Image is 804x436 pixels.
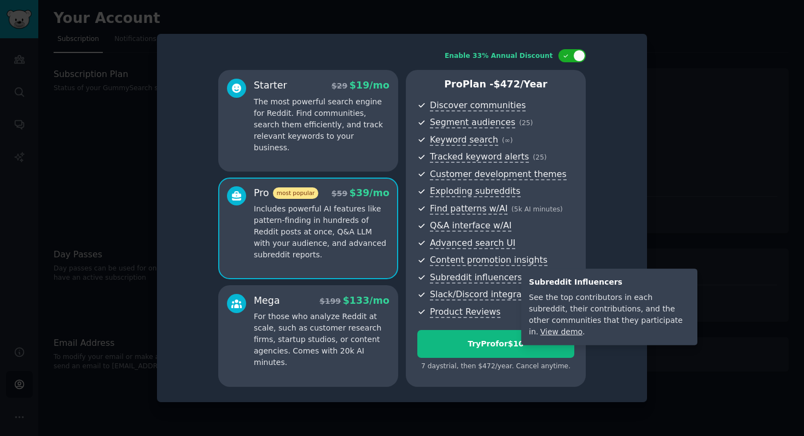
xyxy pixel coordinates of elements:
span: ( ∞ ) [502,137,513,144]
a: View demo [540,327,582,336]
span: $ 133 /mo [343,295,389,306]
span: ( 25 ) [533,154,546,161]
p: For those who analyze Reddit at scale, such as customer research firms, startup studios, or conte... [254,311,389,368]
span: $ 472 /year [493,79,547,90]
p: Pro Plan - [417,78,574,91]
div: Subreddit Influencers [529,276,690,288]
div: 7 days trial, then $ 472 /year . Cancel anytime. [417,362,574,372]
button: TryProfor$10 [417,330,574,358]
span: $ 59 [331,189,347,198]
div: Pro [254,186,318,200]
div: Starter [254,79,287,92]
span: ( 5k AI minutes ) [511,205,563,213]
p: Includes powerful AI features like pattern-finding in hundreds of Reddit posts at once, Q&A LLM w... [254,203,389,261]
span: Exploding subreddits [430,186,520,197]
span: $ 29 [331,81,347,90]
span: most popular [273,187,319,199]
span: Slack/Discord integration [430,289,538,301]
span: Find patterns w/AI [430,203,508,215]
p: The most powerful search engine for Reddit. Find communities, search them efficiently, and track ... [254,96,389,154]
span: $ 199 [319,297,341,305]
div: Mega [254,294,280,308]
span: $ 39 /mo [349,187,389,198]
span: Product Reviews [430,307,500,318]
span: Keyword search [430,134,498,146]
span: Q&A interface w/AI [430,220,511,232]
span: Content promotion insights [430,255,547,266]
div: See the top contributors in each subreddit, their contributions, and the other communities that t... [529,292,690,338]
span: ( 25 ) [519,119,533,127]
div: Enable 33% Annual Discount [445,51,553,61]
span: Segment audiences [430,117,515,128]
div: Try Pro for $10 [418,338,574,350]
span: Advanced search UI [430,238,515,249]
span: Customer development themes [430,169,567,180]
span: Tracked keyword alerts [430,151,529,163]
span: $ 19 /mo [349,80,389,91]
span: Subreddit influencers [430,272,522,284]
span: Discover communities [430,100,526,111]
